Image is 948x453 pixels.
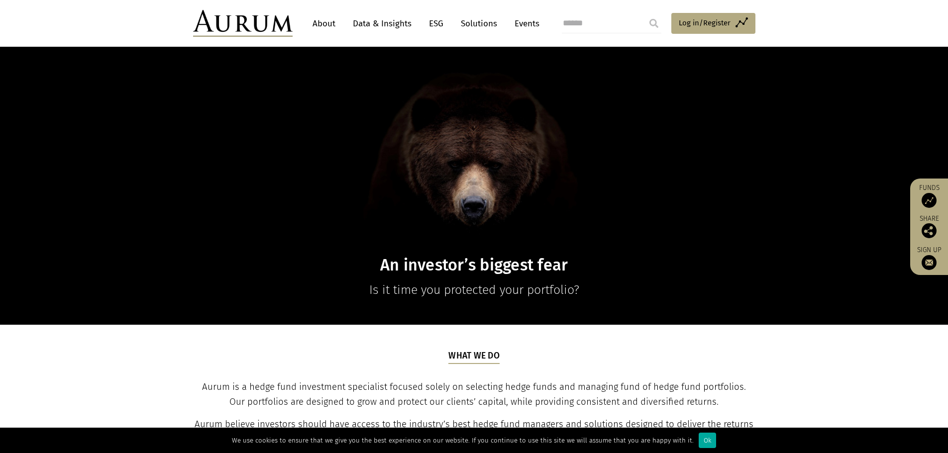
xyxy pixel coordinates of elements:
a: Data & Insights [348,14,417,33]
a: ESG [424,14,448,33]
img: Sign up to our newsletter [922,255,937,270]
div: Ok [699,433,716,448]
span: Aurum is a hedge fund investment specialist focused solely on selecting hedge funds and managing ... [202,381,746,407]
img: Share this post [922,223,937,238]
a: About [308,14,340,33]
div: Share [915,215,943,238]
p: Is it time you protected your portfolio? [282,280,666,300]
a: Events [510,14,539,33]
input: Submit [644,13,664,33]
a: Funds [915,183,943,208]
img: Access Funds [922,193,937,208]
span: Log in/Register [679,17,731,29]
a: Solutions [456,14,502,33]
h1: An investor’s biggest fear [282,256,666,275]
a: Sign up [915,246,943,270]
a: Log in/Register [671,13,755,34]
img: Aurum [193,10,293,37]
h5: What we do [448,350,500,363]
